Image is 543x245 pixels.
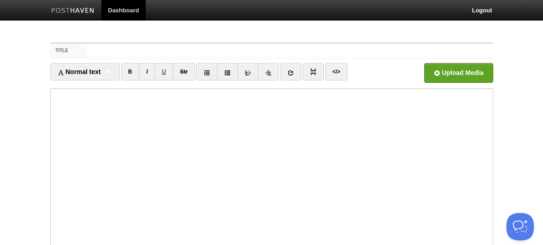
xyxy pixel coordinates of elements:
iframe: Help Scout Beacon - Open [506,213,534,240]
a: U [155,63,174,80]
a: I [139,63,155,80]
a: B [121,63,140,80]
img: pagebreak-icon.png [310,69,316,75]
a: </> [325,63,348,80]
a: Str [173,63,195,80]
span: Normal text [58,68,101,75]
img: Posthaven-bar [51,8,95,15]
del: Str [180,69,188,75]
label: Title [50,43,87,58]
